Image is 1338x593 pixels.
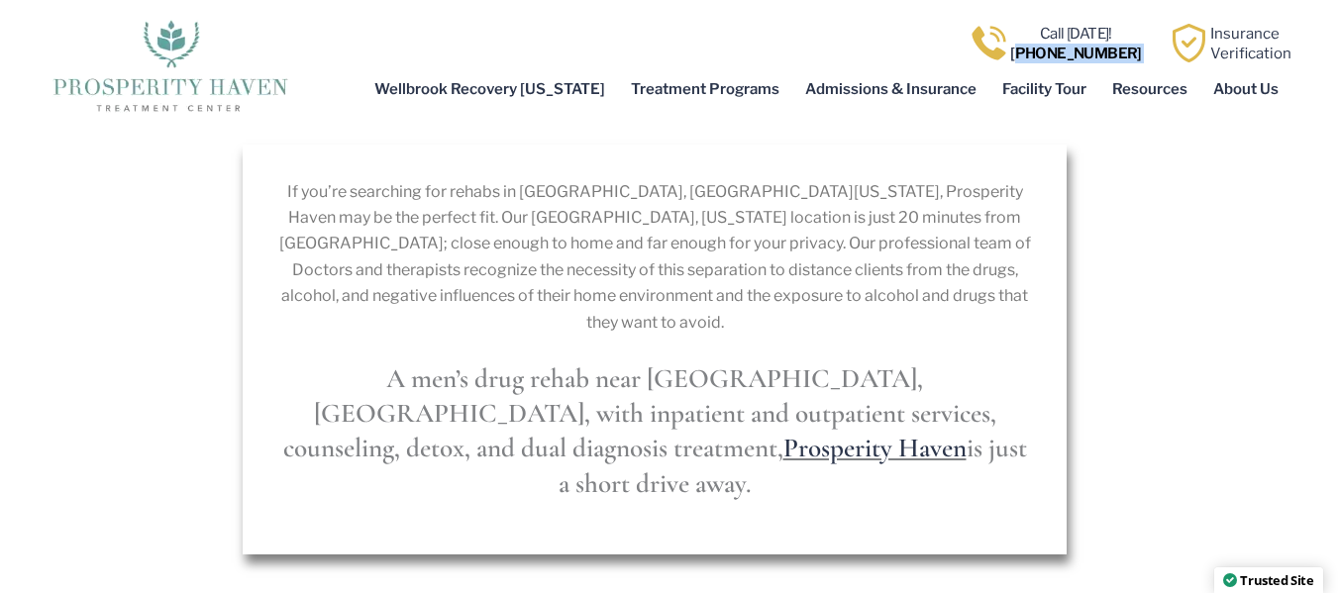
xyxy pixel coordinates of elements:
[792,66,989,112] a: Admissions & Insurance
[406,432,668,464] strong: detox, and dual diagnosis
[283,397,996,464] strong: and outpatient services, counseling,
[559,432,1027,499] strong: is just a short drive
[47,15,293,114] img: The logo for Prosperity Haven Addiction Recovery Center.
[314,362,924,430] strong: A men’s drug rehab near [GEOGRAPHIC_DATA], [GEOGRAPHIC_DATA], with inpatient
[1010,45,1142,62] b: [PHONE_NUMBER]
[618,66,792,112] a: Treatment Programs
[1010,25,1142,62] a: Call [DATE]![PHONE_NUMBER]
[1099,66,1200,112] a: Resources
[1170,24,1208,62] img: Learn how Prosperity Haven, a verified substance abuse center can help you overcome your addiction
[279,182,1031,332] span: If you’re searching for rehabs in [GEOGRAPHIC_DATA], [GEOGRAPHIC_DATA][US_STATE], Prosperity Have...
[989,66,1099,112] a: Facility Tour
[970,24,1008,62] img: Call one of Prosperity Haven's dedicated counselors today so we can help you overcome addiction
[695,467,752,500] strong: away.
[673,432,783,464] strong: treatment,
[783,432,967,464] a: Prosperity Haven
[361,66,618,112] a: Wellbrook Recovery [US_STATE]
[1210,25,1291,62] a: InsuranceVerification
[1200,66,1291,112] a: About Us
